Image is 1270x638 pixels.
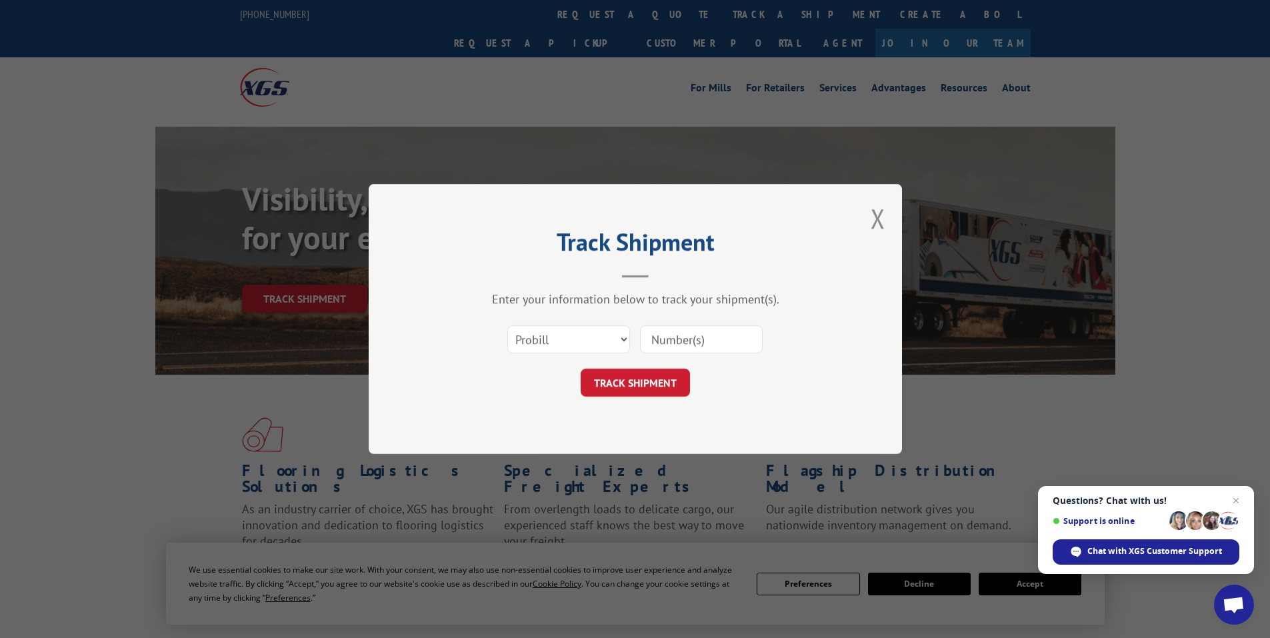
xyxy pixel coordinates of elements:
[1214,585,1254,625] div: Open chat
[1087,545,1222,557] span: Chat with XGS Customer Support
[1053,495,1239,506] span: Questions? Chat with us!
[1228,493,1244,509] span: Close chat
[871,201,885,236] button: Close modal
[435,291,835,307] div: Enter your information below to track your shipment(s).
[581,369,690,397] button: TRACK SHIPMENT
[435,233,835,258] h2: Track Shipment
[1053,539,1239,565] div: Chat with XGS Customer Support
[640,325,763,353] input: Number(s)
[1053,516,1165,526] span: Support is online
